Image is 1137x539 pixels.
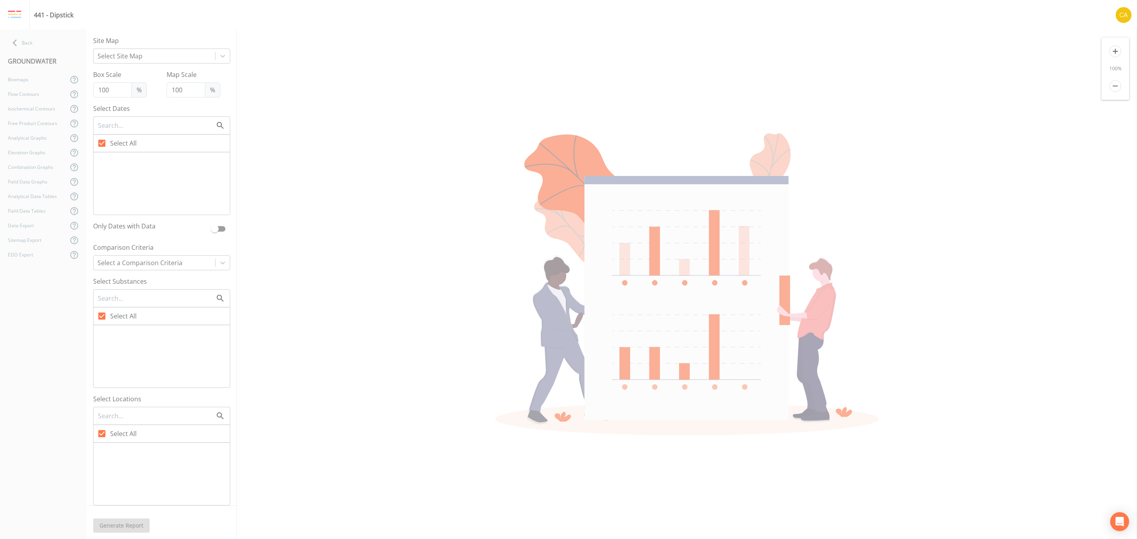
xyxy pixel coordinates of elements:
[8,10,21,19] img: logo
[93,36,230,45] label: Site Map
[1116,7,1131,23] img: 37d9cc7f3e1b9ec8ec648c4f5b158cdc
[167,70,220,79] label: Map Scale
[1101,65,1129,72] div: 100 %
[110,138,137,148] span: Select All
[34,10,73,20] div: 441 - Dipstick
[93,221,207,233] label: Only Dates with Data
[97,293,216,303] input: Search...
[97,411,216,421] input: Search...
[1109,80,1121,92] i: remove
[93,277,230,286] label: Select Substances
[131,82,147,97] span: %
[1110,512,1129,531] div: Open Intercom Messenger
[495,133,879,435] img: undraw_report_building_chart-e1PV7-8T.svg
[205,82,220,97] span: %
[93,243,230,252] label: Comparison Criteria
[93,70,147,79] label: Box Scale
[97,120,216,131] input: Search...
[1109,45,1121,57] i: add
[110,429,137,438] span: Select All
[110,311,137,321] span: Select All
[93,394,230,404] label: Select Locations
[93,104,230,113] label: Select Dates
